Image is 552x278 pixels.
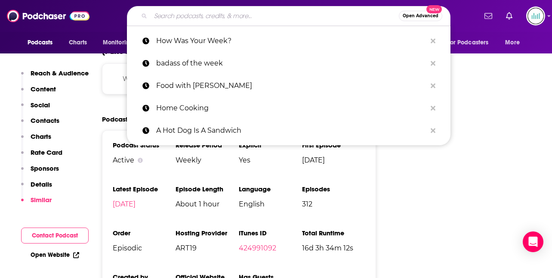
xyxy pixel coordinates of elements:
[31,251,79,259] a: Open Website
[176,185,239,193] h3: Episode Length
[127,30,450,52] a: How Was Your Week?
[526,6,545,25] button: Show profile menu
[302,200,365,208] span: 312
[156,52,426,75] p: badass of the week
[127,75,450,97] a: Food with [PERSON_NAME]
[127,52,450,75] a: badass of the week
[239,185,302,193] h3: Language
[113,156,176,164] div: Active
[102,115,151,123] h2: Podcast Details
[523,231,543,252] div: Open Intercom Messenger
[302,244,365,252] span: 16d 3h 34m 12s
[239,244,276,252] a: 424991092
[176,156,239,164] span: Weekly
[403,14,438,18] span: Open Advanced
[239,156,302,164] span: Yes
[21,228,89,244] button: Contact Podcast
[21,132,51,148] button: Charts
[103,37,133,49] span: Monitoring
[21,148,62,164] button: Rate Card
[113,74,366,84] p: We do not have sponsor history for this podcast yet or there are no sponsors.
[31,196,52,204] p: Similar
[499,34,530,51] button: open menu
[113,229,176,237] h3: Order
[151,9,399,23] input: Search podcasts, credits, & more...
[22,34,64,51] button: open menu
[113,244,176,252] span: Episodic
[21,85,56,101] button: Content
[21,164,59,180] button: Sponsors
[156,97,426,119] p: Home Cooking
[481,9,496,23] a: Show notifications dropdown
[156,75,426,97] p: Food with Mark Bittman
[31,69,89,77] p: Reach & Audience
[526,6,545,25] img: User Profile
[31,180,52,188] p: Details
[239,200,302,208] span: English
[113,185,176,193] h3: Latest Episode
[302,185,365,193] h3: Episodes
[21,196,52,212] button: Similar
[97,34,145,51] button: open menu
[69,37,87,49] span: Charts
[505,37,520,49] span: More
[426,5,442,13] span: New
[302,156,365,164] span: [DATE]
[503,9,516,23] a: Show notifications dropdown
[176,229,239,237] h3: Hosting Provider
[31,85,56,93] p: Content
[31,132,51,141] p: Charts
[127,6,450,26] div: Search podcasts, credits, & more...
[447,37,489,49] span: For Podcasters
[399,11,442,21] button: Open AdvancedNew
[21,116,59,132] button: Contacts
[31,116,59,125] p: Contacts
[156,30,426,52] p: How Was Your Week?
[239,229,302,237] h3: iTunes ID
[63,34,93,51] a: Charts
[176,244,239,252] span: ART19
[127,97,450,119] a: Home Cooking
[21,101,50,117] button: Social
[176,200,239,208] span: About 1 hour
[7,8,89,24] img: Podchaser - Follow, Share and Rate Podcasts
[113,141,176,149] h3: Podcast Status
[21,69,89,85] button: Reach & Audience
[28,37,53,49] span: Podcasts
[31,164,59,172] p: Sponsors
[526,6,545,25] span: Logged in as podglomerate
[127,119,450,142] a: A Hot Dog Is A Sandwich
[442,34,501,51] button: open menu
[31,148,62,156] p: Rate Card
[21,180,52,196] button: Details
[302,229,365,237] h3: Total Runtime
[156,119,426,142] p: A Hot Dog Is A Sandwich
[113,200,136,208] a: [DATE]
[31,101,50,109] p: Social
